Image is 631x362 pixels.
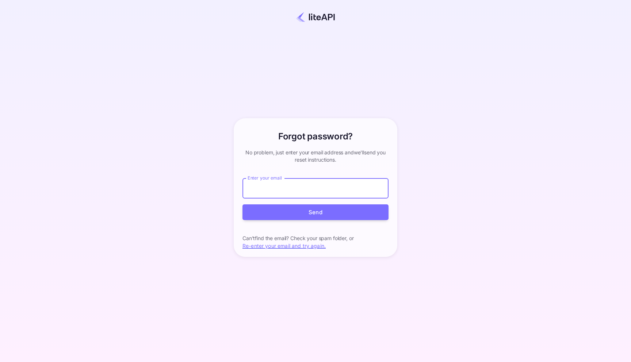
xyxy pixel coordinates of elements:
[242,243,326,249] a: Re-enter your email and try again.
[242,204,389,220] button: Send
[242,149,389,163] p: No problem, just enter your email address and we'll send you reset instructions.
[248,175,282,181] label: Enter your email
[296,12,335,22] img: liteapi
[278,130,353,143] h6: Forgot password?
[242,235,389,242] p: Can't find the email? Check your spam folder, or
